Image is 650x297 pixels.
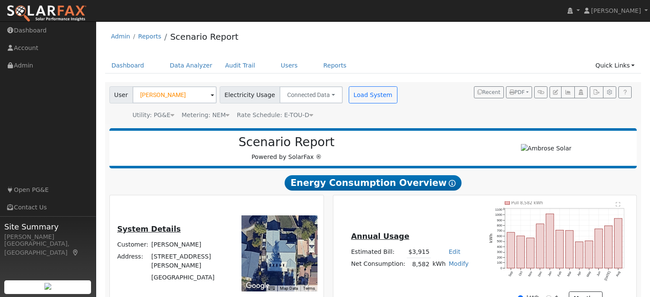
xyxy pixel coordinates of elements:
text: May [586,271,592,278]
text: kWh [489,234,494,243]
text: Dec [537,271,543,277]
span: User [109,86,133,103]
td: kWh [431,258,447,271]
rect: onclick="" [615,218,622,268]
div: Metering: NEM [182,111,229,120]
button: PDF [506,86,532,98]
a: Help Link [618,86,632,98]
rect: onclick="" [526,238,534,268]
text: 1100 [495,208,502,212]
div: Powered by SolarFax ® [114,135,460,162]
span: PDF [509,89,525,95]
text: 500 [497,239,502,243]
td: Address: [116,250,150,271]
text: 1000 [495,213,502,217]
rect: onclick="" [585,241,593,268]
span: Site Summary [4,221,91,232]
text: 0 [500,266,502,270]
div: [GEOGRAPHIC_DATA], [GEOGRAPHIC_DATA] [4,239,91,257]
a: Map [72,249,79,256]
a: Open this area in Google Maps (opens a new window) [244,280,272,291]
td: [PERSON_NAME] [150,238,230,250]
text: Oct [518,271,524,276]
text: Feb [557,271,562,277]
a: Data Analyzer [163,58,219,74]
td: [STREET_ADDRESS][PERSON_NAME] [150,250,230,271]
text: Apr [576,271,582,277]
text: 700 [497,229,502,232]
td: $3,915 [407,246,431,258]
button: Settings [603,86,616,98]
text: 800 [497,223,502,227]
text: Jan [547,271,553,277]
u: System Details [117,225,181,233]
a: Users [274,58,304,74]
a: Reports [317,58,353,74]
button: Export Interval Data [590,86,603,98]
rect: onclick="" [566,230,574,268]
td: Net Consumption: [350,258,407,271]
button: Load System [349,86,397,103]
a: Admin [111,33,130,40]
text: Aug [615,271,621,277]
a: Modify [449,260,469,267]
text: Nov [527,271,533,277]
span: Alias: HETOUD [237,112,313,118]
u: Annual Usage [351,232,409,241]
button: Map Data [280,285,298,291]
text: 100 [497,261,502,265]
button: Login As [574,86,588,98]
td: 8,582 [407,258,431,271]
img: Ambrose Solar [521,144,572,153]
td: [GEOGRAPHIC_DATA] [150,271,230,283]
text: 400 [497,245,502,249]
i: Show Help [449,180,456,187]
a: Terms (opens in new tab) [303,286,315,291]
text: 900 [497,218,502,222]
input: Select a User [132,86,217,103]
span: Electricity Usage [220,86,280,103]
text: Jun [596,271,601,277]
a: Dashboard [105,58,151,74]
rect: onclick="" [546,214,554,268]
span: [PERSON_NAME] [591,7,641,14]
td: Estimated Bill: [350,246,407,258]
text: [DATE] [604,271,612,281]
rect: onclick="" [575,242,583,268]
button: Recent [474,86,504,98]
text: 300 [497,250,502,254]
text: 200 [497,256,502,259]
rect: onclick="" [517,236,524,268]
img: retrieve [44,283,51,290]
rect: onclick="" [507,232,515,268]
text: 600 [497,234,502,238]
td: Customer: [116,238,150,250]
button: Edit User [550,86,562,98]
text:  [616,202,621,207]
a: Reports [138,33,161,40]
span: Energy Consumption Overview [285,175,462,191]
rect: onclick="" [605,226,612,268]
text: Pull 8,582 kWh [512,200,543,205]
button: Multi-Series Graph [561,86,574,98]
rect: onclick="" [556,230,564,268]
h2: Scenario Report [118,135,455,150]
text: Mar [567,271,573,277]
button: Keyboard shortcuts [268,285,274,291]
img: Google [244,280,272,291]
img: SolarFax [6,5,87,23]
div: [PERSON_NAME] [4,232,91,241]
a: Scenario Report [170,32,238,42]
div: Utility: PG&E [132,111,174,120]
a: Audit Trail [219,58,262,74]
a: Edit [449,248,460,255]
button: Connected Data [279,86,343,103]
a: Quick Links [589,58,641,74]
rect: onclick="" [595,229,603,268]
text: Sep [508,271,514,277]
rect: onclick="" [536,224,544,268]
button: Generate Report Link [534,86,547,98]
